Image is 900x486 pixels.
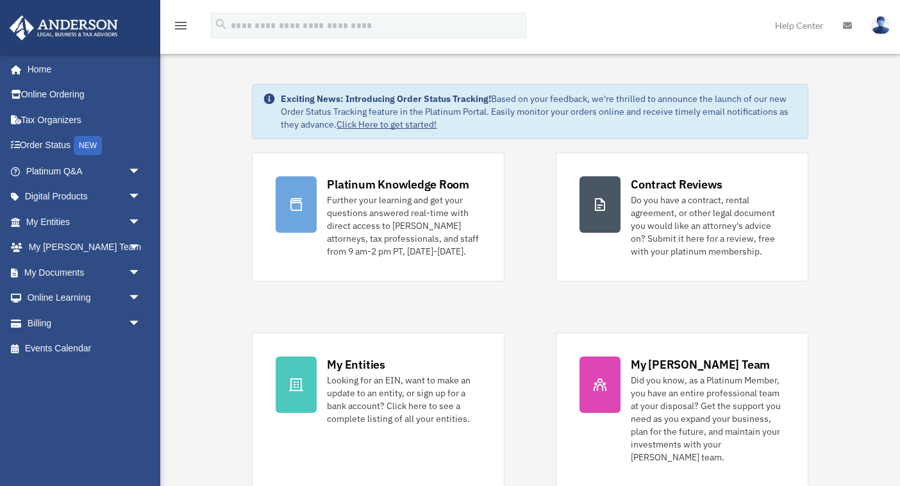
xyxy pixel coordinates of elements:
[631,356,770,373] div: My [PERSON_NAME] Team
[327,374,481,425] div: Looking for an EIN, want to make an update to an entity, or sign up for a bank account? Click her...
[128,158,154,185] span: arrow_drop_down
[74,136,102,155] div: NEW
[9,260,160,285] a: My Documentsarrow_drop_down
[9,235,160,260] a: My [PERSON_NAME] Teamarrow_drop_down
[9,107,160,133] a: Tax Organizers
[631,176,722,192] div: Contract Reviews
[871,16,890,35] img: User Pic
[337,119,437,130] a: Click Here to get started!
[128,184,154,210] span: arrow_drop_down
[214,17,228,31] i: search
[327,194,481,258] div: Further your learning and get your questions answered real-time with direct access to [PERSON_NAM...
[9,82,160,108] a: Online Ordering
[281,93,491,105] strong: Exciting News: Introducing Order Status Tracking!
[6,15,122,40] img: Anderson Advisors Platinum Portal
[9,285,160,311] a: Online Learningarrow_drop_down
[631,374,785,464] div: Did you know, as a Platinum Member, you have an entire professional team at your disposal? Get th...
[9,133,160,159] a: Order StatusNEW
[9,310,160,336] a: Billingarrow_drop_down
[327,356,385,373] div: My Entities
[128,285,154,312] span: arrow_drop_down
[281,92,797,131] div: Based on your feedback, we're thrilled to announce the launch of our new Order Status Tracking fe...
[173,18,188,33] i: menu
[252,153,504,281] a: Platinum Knowledge Room Further your learning and get your questions answered real-time with dire...
[327,176,469,192] div: Platinum Knowledge Room
[9,158,160,184] a: Platinum Q&Aarrow_drop_down
[128,310,154,337] span: arrow_drop_down
[128,209,154,235] span: arrow_drop_down
[9,56,154,82] a: Home
[173,22,188,33] a: menu
[128,260,154,286] span: arrow_drop_down
[9,336,160,362] a: Events Calendar
[9,184,160,210] a: Digital Productsarrow_drop_down
[9,209,160,235] a: My Entitiesarrow_drop_down
[556,153,808,281] a: Contract Reviews Do you have a contract, rental agreement, or other legal document you would like...
[128,235,154,261] span: arrow_drop_down
[631,194,785,258] div: Do you have a contract, rental agreement, or other legal document you would like an attorney's ad...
